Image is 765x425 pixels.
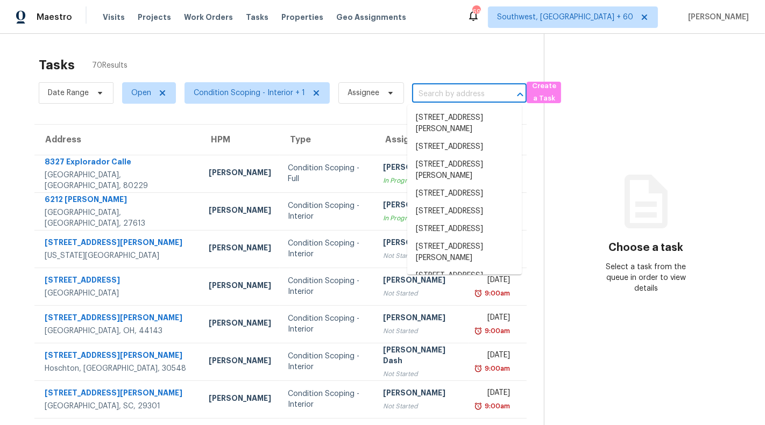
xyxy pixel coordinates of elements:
div: [GEOGRAPHIC_DATA], [GEOGRAPHIC_DATA], 27613 [45,207,192,229]
div: [PERSON_NAME] [209,242,271,256]
div: [PERSON_NAME] [209,167,271,181]
div: 697 [472,6,480,17]
li: [STREET_ADDRESS] [407,185,522,203]
div: [GEOGRAPHIC_DATA], OH, 44143 [45,326,192,336]
div: [DATE] [477,350,511,363]
th: HPM [200,125,280,155]
div: 6212 [PERSON_NAME] [45,194,192,207]
span: Date Range [48,88,89,98]
span: Visits [103,12,125,23]
li: [STREET_ADDRESS][PERSON_NAME] [407,156,522,185]
div: [DATE] [477,387,511,401]
img: Overdue Alarm Icon [474,363,483,374]
div: [PERSON_NAME] [384,237,460,250]
div: [STREET_ADDRESS][PERSON_NAME] [45,312,192,326]
div: Condition Scoping - Interior [288,276,366,297]
div: [PERSON_NAME] [209,318,271,331]
h2: Tasks [39,60,75,70]
div: [PERSON_NAME] [209,393,271,406]
div: Not Started [384,288,460,299]
div: [STREET_ADDRESS][PERSON_NAME] [45,350,192,363]
div: [DATE] [477,312,511,326]
div: [GEOGRAPHIC_DATA], SC, 29301 [45,401,192,412]
span: Properties [281,12,323,23]
span: Create a Task [532,80,556,105]
div: [DATE] [477,275,511,288]
div: [PERSON_NAME] [384,162,460,175]
div: Not Started [384,369,460,379]
div: [GEOGRAPHIC_DATA] [45,288,192,299]
div: [PERSON_NAME] [384,387,460,401]
li: [STREET_ADDRESS] [407,138,522,156]
li: [STREET_ADDRESS] [407,203,522,220]
th: Assignee [375,125,469,155]
div: Condition Scoping - Interior [288,388,366,410]
span: [PERSON_NAME] [684,12,749,23]
div: [STREET_ADDRESS][PERSON_NAME] [45,237,192,250]
span: Assignee [348,88,379,98]
div: Condition Scoping - Interior [288,238,366,260]
img: Overdue Alarm Icon [474,326,483,336]
h3: Choose a task [609,242,684,253]
li: [STREET_ADDRESS][PERSON_NAME] [407,109,522,138]
div: Not Started [384,401,460,412]
div: [PERSON_NAME] Dash [384,344,460,369]
div: In Progress [384,213,460,224]
input: Search by address [412,86,497,103]
div: 8327 Explorador Calle [45,156,192,170]
div: [STREET_ADDRESS][PERSON_NAME] [45,387,192,401]
div: Condition Scoping - Interior [288,313,366,335]
li: [STREET_ADDRESS][PERSON_NAME] [407,238,522,267]
div: [PERSON_NAME] [209,205,271,218]
span: Condition Scoping - Interior + 1 [194,88,305,98]
span: 70 Results [92,60,127,71]
button: Create a Task [527,82,561,103]
th: Type [280,125,375,155]
span: Maestro [37,12,72,23]
div: 9:00am [483,363,510,374]
div: Select a task from the queue in order to view details [596,262,697,294]
span: Geo Assignments [336,12,406,23]
div: Not Started [384,250,460,261]
img: Overdue Alarm Icon [474,288,483,299]
div: 9:00am [483,401,510,412]
div: Condition Scoping - Interior [288,351,366,372]
div: [PERSON_NAME] [209,280,271,293]
div: In Progress [384,175,460,186]
div: [US_STATE][GEOGRAPHIC_DATA] [45,250,192,261]
span: Tasks [246,13,268,21]
div: 9:00am [483,288,510,299]
div: [STREET_ADDRESS] [45,275,192,288]
div: [PERSON_NAME] [384,312,460,326]
span: Southwest, [GEOGRAPHIC_DATA] + 60 [497,12,633,23]
div: [PERSON_NAME] [209,355,271,369]
img: Overdue Alarm Icon [474,401,483,412]
div: Condition Scoping - Full [288,163,366,184]
button: Close [513,87,528,102]
li: [STREET_ADDRESS] [407,220,522,238]
div: [PERSON_NAME] [384,199,460,213]
div: Hoschton, [GEOGRAPHIC_DATA], 30548 [45,363,192,374]
span: Open [131,88,151,98]
div: [PERSON_NAME] [384,275,460,288]
th: Address [34,125,200,155]
span: Projects [138,12,171,23]
div: [GEOGRAPHIC_DATA], [GEOGRAPHIC_DATA], 80229 [45,170,192,191]
div: 9:00am [483,326,510,336]
div: Condition Scoping - Interior [288,200,366,222]
div: Not Started [384,326,460,336]
li: [STREET_ADDRESS] [407,267,522,285]
span: Work Orders [184,12,233,23]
